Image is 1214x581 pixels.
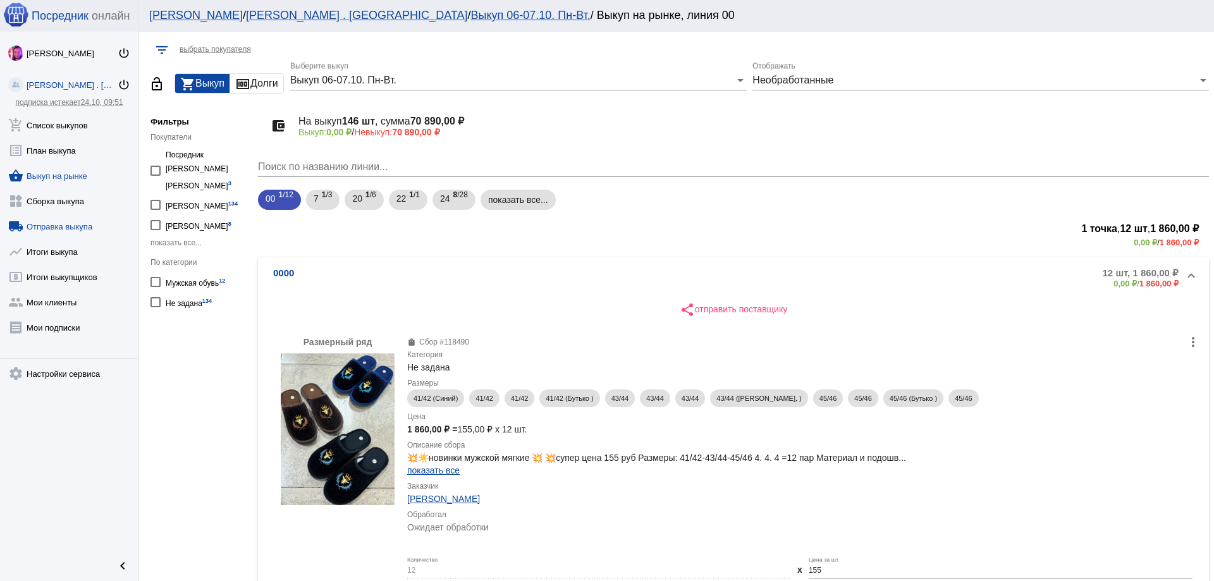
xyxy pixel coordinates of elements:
mat-icon: list_alt [8,143,23,158]
p: / [298,127,1199,137]
small: 134 [202,298,212,304]
span: 24.10, 09:51 [81,98,123,107]
b: 70 890,00 ₽ [410,116,465,126]
b: 1 860,00 ₽ = [407,424,457,434]
div: 41/42 [511,392,529,405]
div: [PERSON_NAME] [166,196,238,213]
div: / / / Выкуп на рынке, линия 00 [149,9,1191,22]
span: показать все [407,465,460,475]
div: Посредник [PERSON_NAME] [PERSON_NAME] [166,148,252,193]
span: Необработанные [752,75,833,85]
small: 3 [228,180,231,187]
a: подписка истекает24.10, 09:51 [15,98,123,107]
mat-icon: filter_list [154,42,169,58]
mat-icon: lock_open [149,76,164,92]
img: community_200.png [8,77,23,92]
b: 1 860,00 ₽ [1139,279,1179,288]
label: Цена [407,410,1199,423]
mat-icon: widgets [8,193,23,209]
small: 8 [228,221,231,227]
label: Описание сбора [407,439,1199,451]
mat-icon: shopping_basket [8,168,23,183]
span: Выкуп: [298,127,352,137]
button: Выкуп [175,74,230,93]
span: 22 [396,187,407,210]
span: Невыкуп: [354,127,439,137]
app-description-cutted: 💥☀️новинки мужской мягкие 💥 💥супер цена 155 руб Размеры: 41/42-43/44-45/46 4. 4. 4 =12 пар Матери... [407,451,1199,477]
mat-expansion-panel-header: 000012 шт, 1 860,00 ₽0,00 ₽/1 860,00 ₽ [258,257,1209,298]
h3: , , [258,220,1199,238]
b: 0,00 ₽ [1113,279,1137,288]
mat-chip: показать все... [481,190,556,210]
div: 45/46 [854,392,872,405]
span: 24 [440,187,450,210]
small: 12 [219,278,225,284]
label: Категория [407,348,1199,361]
div: / [1103,279,1179,288]
small: 134 [228,200,238,207]
div: 45/46 [819,392,837,405]
span: /1 [409,187,420,213]
mat-icon: group [8,295,23,310]
mat-icon: more_vert [1186,334,1201,350]
a: [PERSON_NAME] [149,9,243,21]
div: 155,00 ₽ x 12 шт. [407,423,1199,436]
mat-icon: shopping_cart [180,76,195,92]
button: Долги [230,74,283,93]
span: Ожидает обработки [407,522,489,532]
span: Посредник [32,9,89,23]
div: [PERSON_NAME] [166,216,231,233]
h4: На выкуп , сумма [298,115,1199,127]
label: Размеры [407,377,1199,389]
button: отправить поставщику [670,298,797,321]
div: 41/42 (Бутько ) [546,392,593,405]
label: Обработал [407,508,1199,521]
img: nxPt0zup6j5W07CipJ0l.jpg [281,353,395,505]
mat-icon: chevron_left [115,558,130,573]
mat-icon: power_settings_new [118,78,130,91]
b: 8 [453,190,458,199]
div: Сбор #118490 [419,336,469,348]
div: 43/44 ([PERSON_NAME], ) [716,392,802,405]
a: Выкуп 06-07.10. Пн-Вт. [470,9,590,21]
span: отправить поставщику [680,304,787,314]
a: [PERSON_NAME] . [GEOGRAPHIC_DATA] [246,9,467,21]
mat-icon: power_settings_new [118,47,130,59]
span: 00 [266,187,276,210]
mat-icon: money [235,76,250,92]
div: 41/42 [475,392,493,405]
mat-icon: show_chart [8,244,23,259]
b: 1 860,00 ₽ [1160,238,1199,247]
b: 1 [365,190,370,199]
div: 45/46 [955,392,972,405]
div: 41/42 (Синий) [414,392,458,405]
label: Заказчик [407,480,1199,492]
a: [PERSON_NAME] [407,494,480,504]
b: 0000 [273,267,294,288]
div: 43/44 [611,392,629,405]
span: онлайн [92,9,130,23]
b: 12 шт, 1 860,00 ₽ [1103,267,1179,279]
div: Размерный ряд [281,336,395,353]
b: 70 890,00 ₽ [392,127,439,137]
b: 0,00 ₽ [326,127,352,137]
mat-icon: account_balance_wallet [268,116,288,136]
span: /28 [453,187,468,213]
span: /3 [322,187,333,213]
b: 1 [409,190,414,199]
mat-icon: share [680,302,695,317]
div: / [258,238,1199,247]
b: 1 [279,190,283,199]
mat-icon: receipt [8,320,23,335]
div: Покупатели [150,133,252,142]
span: /12 [279,187,293,213]
mat-icon: local_atm [8,269,23,284]
b: 12 шт [1120,223,1147,234]
b: 0,00 ₽ [1134,238,1157,247]
span: 7 [314,187,319,210]
span: выбрать покупателя [180,45,251,54]
b: 146 шт [342,116,375,126]
div: Не задана [166,293,212,310]
mat-icon: settings [8,366,23,381]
